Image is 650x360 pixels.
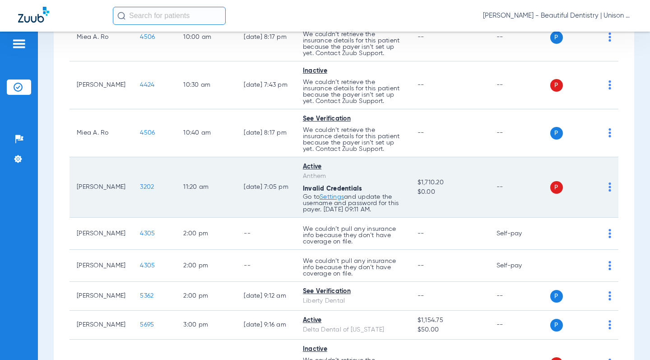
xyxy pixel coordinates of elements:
[489,61,550,109] td: --
[418,178,482,187] span: $1,710.20
[140,230,155,237] span: 4305
[303,287,403,296] div: See Verification
[237,218,296,250] td: --
[140,293,153,299] span: 5362
[303,316,403,325] div: Active
[483,11,632,20] span: [PERSON_NAME] - Beautiful Dentistry | Unison Dental Group
[303,114,403,124] div: See Verification
[303,162,403,172] div: Active
[418,230,424,237] span: --
[176,109,237,157] td: 10:40 AM
[550,31,563,44] span: P
[140,34,155,40] span: 4506
[237,109,296,157] td: [DATE] 8:17 PM
[237,14,296,61] td: [DATE] 8:17 PM
[113,7,226,25] input: Search for patients
[418,82,424,88] span: --
[605,317,650,360] iframe: Chat Widget
[550,79,563,92] span: P
[489,218,550,250] td: Self-pay
[176,157,237,218] td: 11:20 AM
[418,187,482,197] span: $0.00
[489,109,550,157] td: --
[176,14,237,61] td: 10:00 AM
[303,325,403,335] div: Delta Dental of [US_STATE]
[237,61,296,109] td: [DATE] 7:43 PM
[303,31,403,56] p: We couldn’t retrieve the insurance details for this patient because the payer isn’t set up yet. C...
[418,262,424,269] span: --
[550,127,563,140] span: P
[18,7,49,23] img: Zuub Logo
[303,296,403,306] div: Liberty Dental
[303,186,362,192] span: Invalid Credentials
[608,182,611,192] img: group-dot-blue.svg
[176,218,237,250] td: 2:00 PM
[303,172,403,181] div: Anthem
[550,290,563,303] span: P
[140,262,155,269] span: 4305
[550,181,563,194] span: P
[489,250,550,282] td: Self-pay
[70,109,133,157] td: Miea A. Ro
[489,282,550,311] td: --
[117,12,125,20] img: Search Icon
[237,250,296,282] td: --
[176,282,237,311] td: 2:00 PM
[303,127,403,152] p: We couldn’t retrieve the insurance details for this patient because the payer isn’t set up yet. C...
[489,14,550,61] td: --
[418,130,424,136] span: --
[237,282,296,311] td: [DATE] 9:12 AM
[489,157,550,218] td: --
[303,226,403,245] p: We couldn’t pull any insurance info because they don’t have coverage on file.
[550,319,563,332] span: P
[176,250,237,282] td: 2:00 PM
[320,194,344,200] a: Settings
[303,194,403,213] p: Go to and update the username and password for this payer. [DATE] 09:11 AM.
[176,311,237,340] td: 3:00 PM
[70,282,133,311] td: [PERSON_NAME]
[70,250,133,282] td: [PERSON_NAME]
[303,345,403,354] div: Inactive
[303,258,403,277] p: We couldn’t pull any insurance info because they don’t have coverage on file.
[303,79,403,104] p: We couldn’t retrieve the insurance details for this patient because the payer isn’t set up yet. C...
[489,311,550,340] td: --
[608,229,611,238] img: group-dot-blue.svg
[608,80,611,89] img: group-dot-blue.svg
[70,61,133,109] td: [PERSON_NAME]
[140,130,155,136] span: 4506
[70,157,133,218] td: [PERSON_NAME]
[608,33,611,42] img: group-dot-blue.svg
[608,261,611,270] img: group-dot-blue.svg
[12,38,26,49] img: hamburger-icon
[140,184,154,190] span: 3202
[70,218,133,250] td: [PERSON_NAME]
[608,291,611,300] img: group-dot-blue.svg
[418,316,482,325] span: $1,154.75
[237,157,296,218] td: [DATE] 7:05 PM
[140,82,154,88] span: 4424
[608,128,611,137] img: group-dot-blue.svg
[237,311,296,340] td: [DATE] 9:16 AM
[70,14,133,61] td: Miea A. Ro
[70,311,133,340] td: [PERSON_NAME]
[418,325,482,335] span: $50.00
[418,34,424,40] span: --
[303,66,403,76] div: Inactive
[140,322,154,328] span: 5695
[418,293,424,299] span: --
[176,61,237,109] td: 10:30 AM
